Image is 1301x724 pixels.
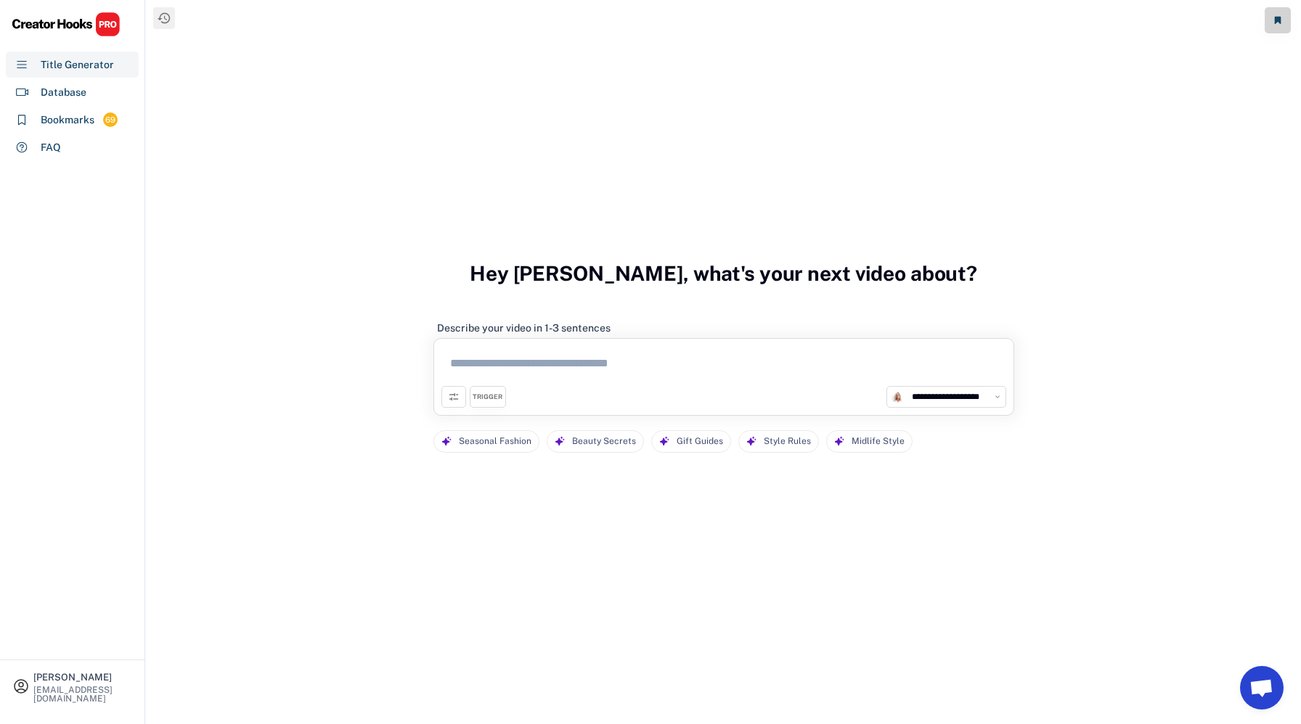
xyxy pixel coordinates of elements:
h3: Hey [PERSON_NAME], what's your next video about? [470,246,977,301]
img: channels4_profile.jpg [891,390,904,403]
div: 69 [103,114,118,126]
div: [EMAIL_ADDRESS][DOMAIN_NAME] [33,686,132,703]
div: Title Generator [41,57,114,73]
div: FAQ [41,140,61,155]
div: Gift Guides [677,431,723,452]
div: Seasonal Fashion [459,431,531,452]
div: Describe your video in 1-3 sentences [437,321,611,334]
div: Beauty Secrets [572,431,636,452]
div: Bookmarks [41,112,94,128]
img: CHPRO%20Logo.svg [12,12,121,37]
div: Style Rules [764,431,811,452]
div: Database [41,85,86,100]
div: TRIGGER [473,392,502,402]
a: Open chat [1240,666,1284,709]
div: Midlife Style [852,431,905,452]
div: [PERSON_NAME] [33,672,132,682]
